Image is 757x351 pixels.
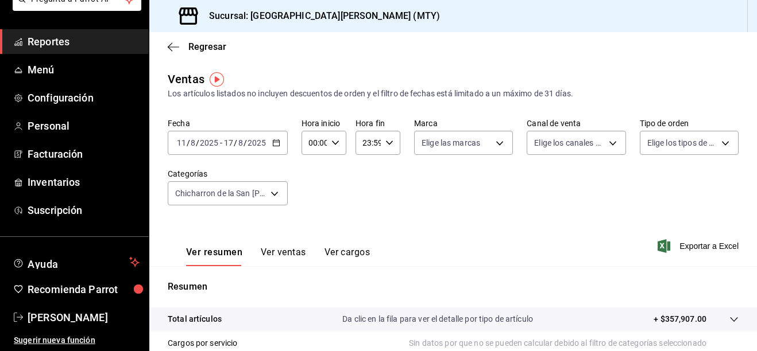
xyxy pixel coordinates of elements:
[28,146,140,162] span: Facturación
[175,188,267,199] span: Chicharron de la San [PERSON_NAME], Extras, Postres, Platos Fuertes, Cortes, Antojitos y Tacos, G...
[422,137,480,149] span: Elige las marcas
[168,313,222,325] p: Total artículos
[409,337,739,349] p: Sin datos por que no se pueden calcular debido al filtro de categorías seleccionado
[14,334,140,346] span: Sugerir nueva función
[647,137,717,149] span: Elige los tipos de orden
[414,119,513,127] label: Marca
[168,280,739,294] p: Resumen
[342,313,533,325] p: Da clic en la fila para ver el detalle por tipo de artículo
[527,119,625,127] label: Canal de venta
[640,119,739,127] label: Tipo de orden
[186,247,242,266] button: Ver resumen
[660,239,739,253] button: Exportar a Excel
[261,247,306,266] button: Ver ventas
[220,138,222,147] span: -
[247,138,267,147] input: ----
[188,41,226,52] span: Regresar
[168,119,288,127] label: Fecha
[238,138,244,147] input: --
[223,138,234,147] input: --
[28,255,125,269] span: Ayuda
[28,118,140,134] span: Personal
[187,138,190,147] span: /
[168,337,238,349] p: Cargos por servicio
[186,247,370,266] div: navigation tabs
[8,1,141,13] a: Pregunta a Parrot AI
[244,138,247,147] span: /
[200,9,440,23] h3: Sucursal: [GEOGRAPHIC_DATA][PERSON_NAME] (MTY)
[534,137,604,149] span: Elige los canales de venta
[168,71,204,88] div: Ventas
[654,313,706,325] p: + $357,907.00
[168,41,226,52] button: Regresar
[302,119,346,127] label: Hora inicio
[210,72,224,87] img: Tooltip marker
[28,310,140,325] span: [PERSON_NAME]
[28,202,140,218] span: Suscripción
[199,138,219,147] input: ----
[176,138,187,147] input: --
[234,138,237,147] span: /
[28,282,140,297] span: Recomienda Parrot
[28,174,140,190] span: Inventarios
[28,34,140,49] span: Reportes
[168,170,288,178] label: Categorías
[196,138,199,147] span: /
[325,247,370,266] button: Ver cargos
[190,138,196,147] input: --
[168,88,739,100] div: Los artículos listados no incluyen descuentos de orden y el filtro de fechas está limitado a un m...
[356,119,400,127] label: Hora fin
[28,62,140,77] span: Menú
[28,90,140,106] span: Configuración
